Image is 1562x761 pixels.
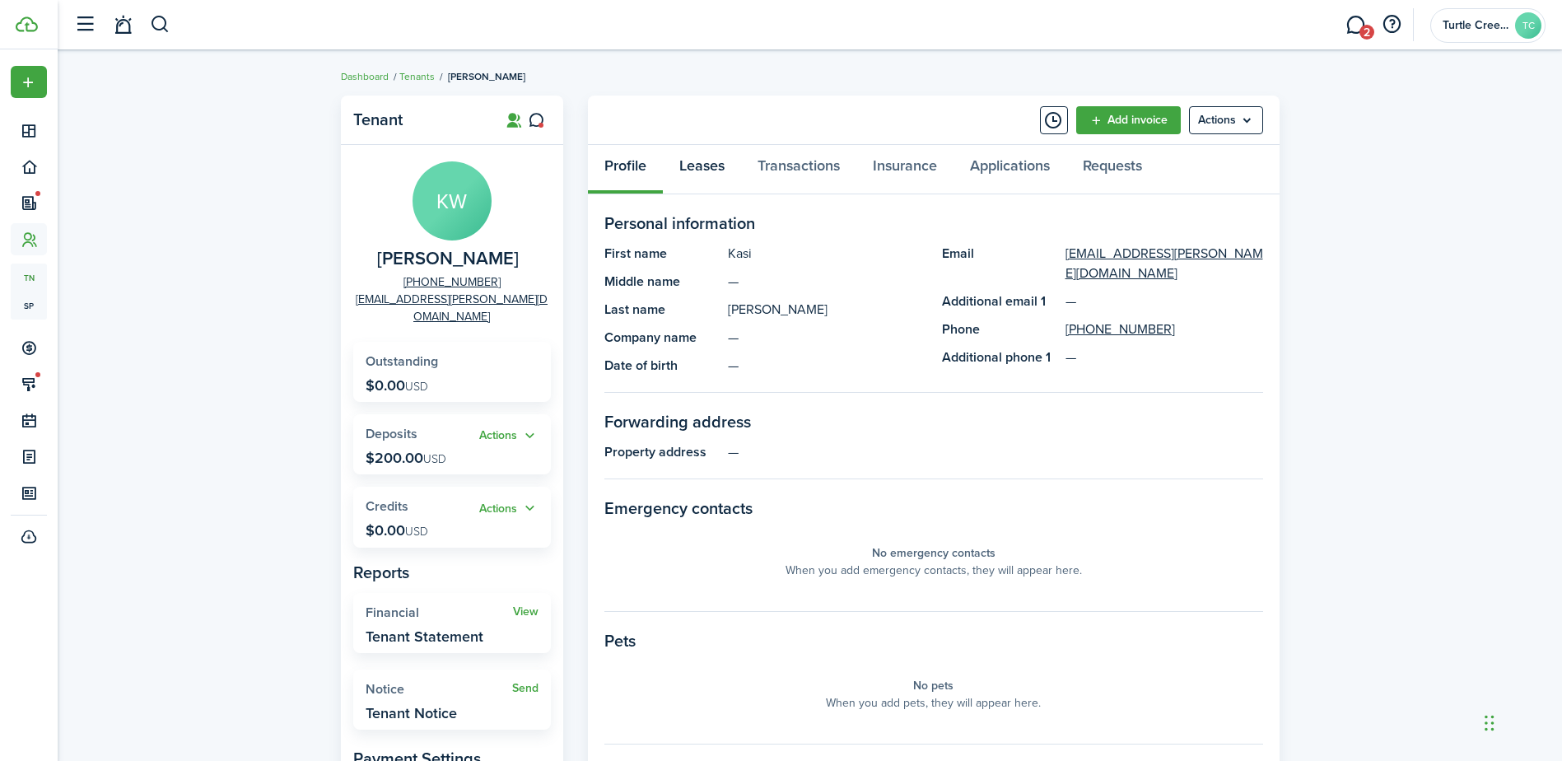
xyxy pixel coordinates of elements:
panel-main-subtitle: Reports [353,560,551,585]
panel-main-title: First name [604,244,720,264]
a: Send [512,682,539,695]
panel-main-description: — [728,356,926,376]
a: [PHONE_NUMBER] [403,273,501,291]
button: Open menu [479,427,539,446]
a: View [513,605,539,619]
span: [PERSON_NAME] [448,69,525,84]
a: Messaging [1340,4,1371,46]
a: tn [11,264,47,292]
panel-main-title: Property address [604,442,720,462]
button: Open resource center [1378,11,1406,39]
menu-btn: Actions [1189,106,1263,134]
a: Requests [1066,145,1159,194]
panel-main-title: Date of birth [604,356,720,376]
button: Open sidebar [69,9,100,40]
panel-main-title: Email [942,244,1057,283]
panel-main-section-title: Emergency contacts [604,496,1263,521]
a: Insurance [856,145,954,194]
button: Search [150,11,170,39]
span: Deposits [366,424,417,443]
panel-main-description: [PERSON_NAME] [728,300,926,320]
panel-main-placeholder-title: No emergency contacts [872,544,995,562]
a: Tenants [399,69,435,84]
span: Turtle Creek Townhomes [1443,20,1508,31]
img: TenantCloud [16,16,38,32]
a: sp [11,292,47,320]
panel-main-description: Kasi [728,244,926,264]
panel-main-title: Phone [942,320,1057,339]
a: Applications [954,145,1066,194]
panel-main-section-title: Personal information [604,211,1263,236]
panel-main-title: Tenant [353,110,485,129]
a: [EMAIL_ADDRESS][PERSON_NAME][DOMAIN_NAME] [353,291,551,325]
span: Credits [366,497,408,516]
span: USD [405,378,428,395]
a: Add invoice [1076,106,1181,134]
p: $200.00 [366,450,446,466]
panel-main-title: Company name [604,328,720,348]
p: $0.00 [366,522,428,539]
panel-main-description: — [728,272,926,292]
avatar-text: TC [1515,12,1541,39]
a: Leases [663,145,741,194]
a: Dashboard [341,69,389,84]
button: Open menu [11,66,47,98]
button: Timeline [1040,106,1068,134]
panel-main-description: — [728,328,926,348]
panel-main-title: Middle name [604,272,720,292]
p: $0.00 [366,377,428,394]
panel-main-title: Additional phone 1 [942,348,1057,367]
widget-stats-description: Tenant Notice [366,705,457,721]
widget-stats-title: Notice [366,682,512,697]
panel-main-section-title: Pets [604,628,1263,653]
panel-main-placeholder-description: When you add pets, they will appear here. [826,694,1041,712]
a: Notifications [107,4,138,46]
span: Outstanding [366,352,438,371]
panel-main-section-title: Forwarding address [604,409,1263,434]
panel-main-description: — [728,442,1263,462]
panel-main-placeholder-description: When you add emergency contacts, they will appear here. [786,562,1082,579]
span: USD [423,451,446,468]
a: [PHONE_NUMBER] [1065,320,1175,339]
span: 2 [1359,25,1374,40]
iframe: Chat Widget [1480,682,1562,761]
button: Open menu [1189,106,1263,134]
a: Transactions [741,145,856,194]
div: Drag [1485,698,1494,748]
widget-stats-title: Financial [366,605,513,620]
span: USD [405,523,428,540]
panel-main-title: Additional email 1 [942,292,1057,311]
button: Actions [479,427,539,446]
button: Actions [479,499,539,518]
span: Kasi Wallace [377,249,519,269]
avatar-text: KW [413,161,492,240]
panel-main-placeholder-title: No pets [913,677,954,694]
panel-main-title: Last name [604,300,720,320]
button: Open menu [479,499,539,518]
widget-stats-description: Tenant Statement [366,628,483,645]
a: [EMAIL_ADDRESS][PERSON_NAME][DOMAIN_NAME] [1065,244,1263,283]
